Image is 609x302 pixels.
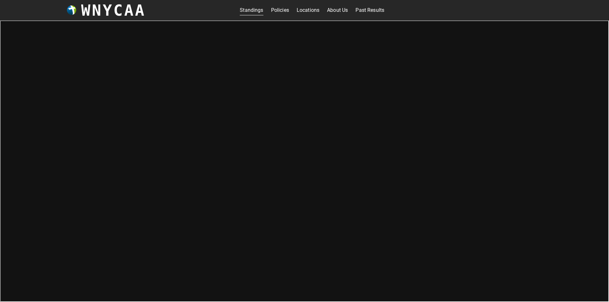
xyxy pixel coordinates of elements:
a: Standings [240,5,263,15]
a: Past Results [355,5,384,15]
h3: WNYCAA [81,1,146,19]
a: Locations [297,5,319,15]
img: wnycaaBall.png [67,5,76,15]
a: Policies [271,5,289,15]
a: About Us [327,5,348,15]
